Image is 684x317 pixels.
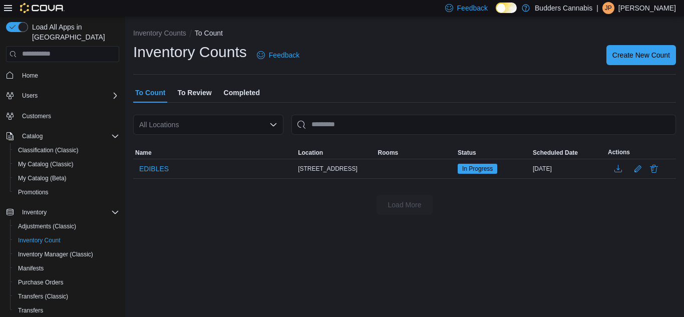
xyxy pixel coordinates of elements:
a: Inventory Count [14,234,65,246]
button: Status [456,147,531,159]
button: Catalog [18,130,47,142]
button: Home [2,68,123,83]
button: Transfers (Classic) [10,289,123,303]
a: Promotions [14,186,53,198]
span: Classification (Classic) [14,144,119,156]
span: Name [135,149,152,157]
p: Budders Cannabis [535,2,592,14]
span: Scheduled Date [533,149,578,157]
button: Open list of options [269,121,277,129]
span: Inventory Manager (Classic) [18,250,93,258]
a: Manifests [14,262,48,274]
p: | [596,2,598,14]
span: Create New Count [612,50,670,60]
span: Catalog [18,130,119,142]
input: Dark Mode [496,3,517,13]
button: To Count [195,29,223,37]
span: Transfers (Classic) [14,290,119,302]
span: Load All Apps in [GEOGRAPHIC_DATA] [28,22,119,42]
a: Customers [18,110,55,122]
button: Load More [377,195,433,215]
a: Feedback [253,45,303,65]
button: Classification (Classic) [10,143,123,157]
span: Inventory [22,208,47,216]
span: Home [22,72,38,80]
span: Users [22,92,38,100]
a: Purchase Orders [14,276,68,288]
button: Inventory Count [10,233,123,247]
button: Delete [648,163,660,175]
button: Inventory Counts [133,29,186,37]
h1: Inventory Counts [133,42,247,62]
button: Adjustments (Classic) [10,219,123,233]
span: In Progress [458,164,497,174]
span: Customers [18,110,119,122]
button: Rooms [376,147,456,159]
button: My Catalog (Beta) [10,171,123,185]
span: My Catalog (Beta) [14,172,119,184]
button: Edit count details [632,161,644,176]
a: My Catalog (Beta) [14,172,71,184]
span: Completed [224,83,260,103]
button: Create New Count [606,45,676,65]
a: Classification (Classic) [14,144,83,156]
button: Location [296,147,376,159]
button: Inventory [18,206,51,218]
span: Inventory Manager (Classic) [14,248,119,260]
div: [DATE] [531,163,606,175]
input: This is a search bar. After typing your query, hit enter to filter the results lower in the page. [291,115,676,135]
span: [STREET_ADDRESS] [298,165,358,173]
span: Manifests [18,264,44,272]
span: Adjustments (Classic) [18,222,76,230]
a: Home [18,70,42,82]
a: Transfers (Classic) [14,290,72,302]
span: My Catalog (Classic) [14,158,119,170]
span: Catalog [22,132,43,140]
span: Home [18,69,119,82]
a: Inventory Manager (Classic) [14,248,97,260]
button: Catalog [2,129,123,143]
button: Name [133,147,296,159]
span: My Catalog (Classic) [18,160,74,168]
span: Feedback [457,3,488,13]
button: Promotions [10,185,123,199]
button: Users [2,89,123,103]
span: My Catalog (Beta) [18,174,67,182]
span: Location [298,149,323,157]
button: Manifests [10,261,123,275]
span: JP [605,2,612,14]
button: My Catalog (Classic) [10,157,123,171]
span: Promotions [14,186,119,198]
button: Users [18,90,42,102]
button: Scheduled Date [531,147,606,159]
button: Customers [2,109,123,123]
button: Inventory Manager (Classic) [10,247,123,261]
p: [PERSON_NAME] [618,2,676,14]
span: Inventory Count [14,234,119,246]
span: Promotions [18,188,49,196]
span: Purchase Orders [14,276,119,288]
span: Transfers (Classic) [18,292,68,300]
span: Rooms [378,149,399,157]
span: Load More [388,200,422,210]
span: Transfers [18,306,43,314]
span: Dark Mode [496,13,496,14]
a: Transfers [14,304,47,316]
span: In Progress [462,164,493,173]
img: Cova [20,3,65,13]
span: Manifests [14,262,119,274]
div: Jessica Patterson [602,2,614,14]
span: Inventory Count [18,236,61,244]
button: Purchase Orders [10,275,123,289]
span: To Count [135,83,165,103]
span: EDIBLES [139,164,169,174]
a: Adjustments (Classic) [14,220,80,232]
span: Purchase Orders [18,278,64,286]
a: My Catalog (Classic) [14,158,78,170]
span: Customers [22,112,51,120]
span: To Review [177,83,211,103]
span: Classification (Classic) [18,146,79,154]
nav: An example of EuiBreadcrumbs [133,28,676,40]
button: EDIBLES [135,161,173,176]
span: Adjustments (Classic) [14,220,119,232]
